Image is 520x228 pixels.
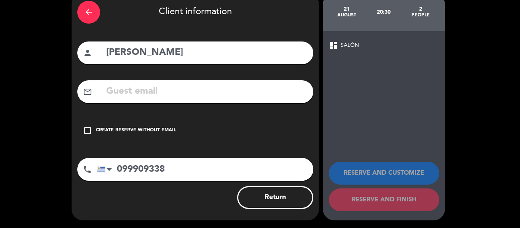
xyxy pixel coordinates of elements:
[83,126,92,135] i: check_box_outline_blank
[84,8,93,17] i: arrow_back
[97,158,313,181] input: Phone number...
[105,84,308,99] input: Guest email
[329,41,338,50] span: dashboard
[329,162,439,185] button: RESERVE AND CUSTOMIZE
[97,158,115,180] div: Uruguay: +598
[105,45,308,61] input: Guest Name
[83,48,92,57] i: person
[96,127,176,134] div: Create reserve without email
[402,6,439,12] div: 2
[83,87,92,96] i: mail_outline
[329,6,365,12] div: 21
[341,41,359,50] span: SALÓN
[83,165,92,174] i: phone
[237,186,313,209] button: Return
[329,188,439,211] button: RESERVE AND FINISH
[402,12,439,18] div: people
[329,12,365,18] div: August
